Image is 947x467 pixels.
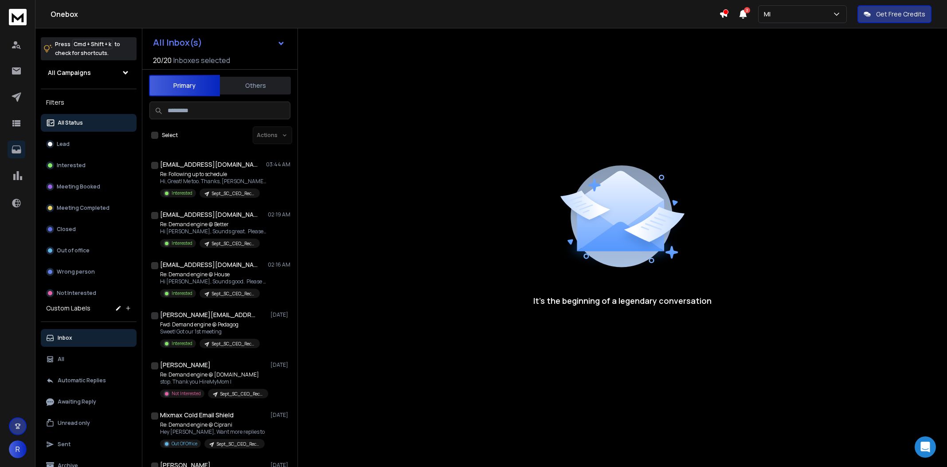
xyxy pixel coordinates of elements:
h1: [EMAIL_ADDRESS][DOMAIN_NAME] [160,210,258,219]
img: logo [9,9,27,25]
p: Out of office [57,247,90,254]
p: It’s the beginning of a legendary conversation [533,294,712,307]
span: Cmd + Shift + k [72,39,113,49]
h1: [EMAIL_ADDRESS][DOMAIN_NAME] [160,260,258,269]
p: Sept_SC_CEO_Recruitment Agency_B2B_$2M+_USA [212,240,254,247]
p: Sept_SC_CEO_Recruitment Agency_B2B_$2M+_USA [212,190,254,197]
h1: All Campaigns [48,68,91,77]
p: Sept_SC_CEO_Recruitment Agency_B2B_$2M+_USA [220,391,263,397]
span: 20 / 20 [153,55,172,66]
h1: Mixmax Cold Email Shield [160,411,234,420]
p: Hi [PERSON_NAME], Sounds great. Please visit my [160,228,266,235]
p: Awaiting Reply [58,398,96,405]
p: Sept_SC_CEO_Recruitment Agency_B2B_$2M+_USA [212,290,254,297]
p: Automatic Replies [58,377,106,384]
p: Unread only [58,420,90,427]
button: Out of office [41,242,137,259]
button: Not Interested [41,284,137,302]
button: Awaiting Reply [41,393,137,411]
h3: Filters [41,96,137,109]
p: 02:19 AM [268,211,290,218]
h3: Inboxes selected [173,55,230,66]
button: Get Free Credits [857,5,931,23]
p: 03:44 AM [266,161,290,168]
button: Inbox [41,329,137,347]
p: Re: Demand engine @ Ciprani [160,421,265,428]
button: R [9,440,27,458]
p: Wrong person [57,268,95,275]
p: Re: Following up to schedule [160,171,266,178]
p: Interested [57,162,86,169]
button: All [41,350,137,368]
button: Primary [149,75,220,96]
h1: [PERSON_NAME][EMAIL_ADDRESS][DOMAIN_NAME] [160,310,258,319]
span: 2 [744,7,750,13]
h1: All Inbox(s) [153,38,202,47]
p: Sept_SC_CEO_Recruitment Agency_B2B_$2M+_USA [217,441,259,447]
p: [DATE] [270,361,290,369]
p: Out Of Office [172,440,197,447]
p: Sweet! Got our 1st meeting [160,328,260,335]
p: Sent [58,441,70,448]
p: Meeting Completed [57,204,110,212]
p: Hi [PERSON_NAME], Sounds good. Please find a [160,278,266,285]
button: Closed [41,220,137,238]
button: All Status [41,114,137,132]
p: Not Interested [172,390,201,397]
h3: Custom Labels [46,304,90,313]
button: All Inbox(s) [146,34,292,51]
button: Wrong person [41,263,137,281]
p: MI [764,10,774,19]
p: Press to check for shortcuts. [55,40,120,58]
p: 02:16 AM [268,261,290,268]
p: Re: Demand engine @ [DOMAIN_NAME] [160,371,266,378]
button: Automatic Replies [41,372,137,389]
div: Open Intercom Messenger [915,436,936,458]
h1: [PERSON_NAME] [160,361,211,369]
p: Get Free Credits [876,10,925,19]
p: Re: Demand engine @ House [160,271,266,278]
p: Re: Demand engine @ Better [160,221,266,228]
p: Fwd: Demand engine @ Pedagog [160,321,260,328]
p: Inbox [58,334,72,341]
p: Interested [172,190,192,196]
button: Interested [41,157,137,174]
button: Others [220,76,291,95]
p: stop. Thank you HireMyMom | [160,378,266,385]
p: Lead [57,141,70,148]
p: Interested [172,340,192,347]
p: Meeting Booked [57,183,100,190]
p: [DATE] [270,412,290,419]
h1: [EMAIL_ADDRESS][DOMAIN_NAME] [160,160,258,169]
button: Unread only [41,414,137,432]
label: Select [162,132,178,139]
p: Interested [172,290,192,297]
p: Not Interested [57,290,96,297]
button: Meeting Completed [41,199,137,217]
p: Closed [57,226,76,233]
p: Hey [PERSON_NAME], Want more replies to [160,428,265,436]
p: Hi, Great! Me too. Thanks, [PERSON_NAME] [DATE], Sep [160,178,266,185]
button: Lead [41,135,137,153]
button: All Campaigns [41,64,137,82]
h1: Onebox [51,9,719,20]
p: All Status [58,119,83,126]
button: Sent [41,436,137,453]
button: Meeting Booked [41,178,137,196]
p: [DATE] [270,311,290,318]
p: All [58,356,64,363]
p: Interested [172,240,192,247]
p: Sept_SC_CEO_Recruitment Agency_B2B_$2M+_USA [212,341,254,347]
